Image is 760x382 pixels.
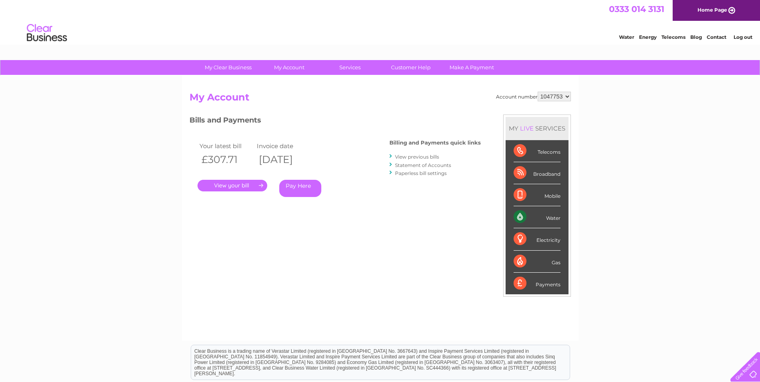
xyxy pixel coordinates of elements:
[279,180,321,197] a: Pay Here
[189,92,571,107] h2: My Account
[198,180,267,191] a: .
[514,251,560,273] div: Gas
[518,125,535,132] div: LIVE
[189,115,481,129] h3: Bills and Payments
[191,4,570,39] div: Clear Business is a trading name of Verastar Limited (registered in [GEOGRAPHIC_DATA] No. 3667643...
[707,34,726,40] a: Contact
[609,4,664,14] a: 0333 014 3131
[506,117,568,140] div: MY SERVICES
[514,206,560,228] div: Water
[661,34,685,40] a: Telecoms
[198,151,255,168] th: £307.71
[639,34,657,40] a: Energy
[395,162,451,168] a: Statement of Accounts
[256,60,322,75] a: My Account
[496,92,571,101] div: Account number
[195,60,261,75] a: My Clear Business
[317,60,383,75] a: Services
[734,34,752,40] a: Log out
[514,140,560,162] div: Telecoms
[514,273,560,294] div: Payments
[439,60,505,75] a: Make A Payment
[619,34,634,40] a: Water
[690,34,702,40] a: Blog
[26,21,67,45] img: logo.png
[514,162,560,184] div: Broadband
[395,170,447,176] a: Paperless bill settings
[198,141,255,151] td: Your latest bill
[255,141,312,151] td: Invoice date
[514,228,560,250] div: Electricity
[514,184,560,206] div: Mobile
[255,151,312,168] th: [DATE]
[395,154,439,160] a: View previous bills
[389,140,481,146] h4: Billing and Payments quick links
[378,60,444,75] a: Customer Help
